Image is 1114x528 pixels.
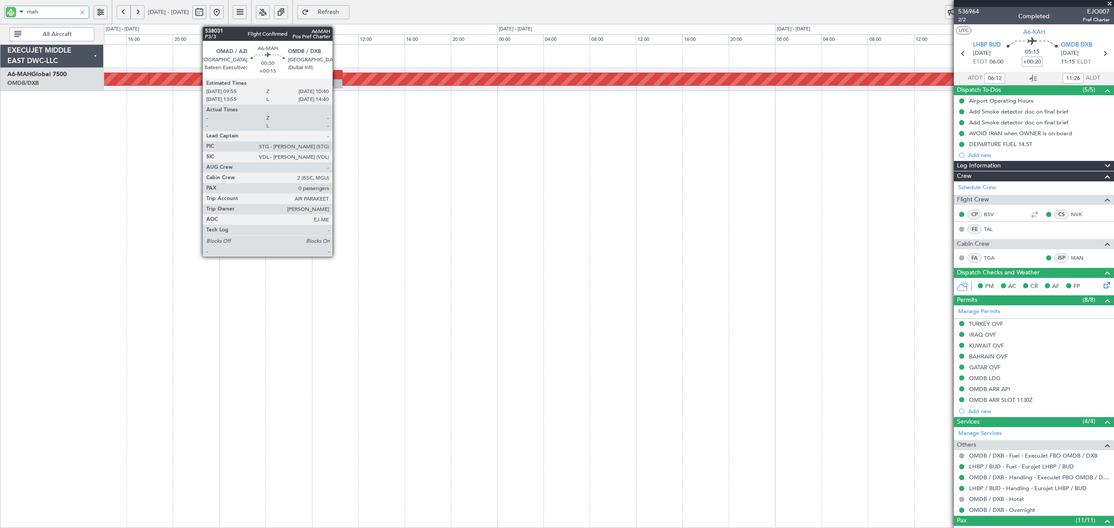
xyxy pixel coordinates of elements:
span: ALDT [1086,74,1100,83]
span: [DATE] [1061,49,1079,58]
span: All Aircraft [23,31,91,37]
div: Airport Operating Hours [969,97,1033,104]
input: --:-- [1063,73,1084,84]
span: OMDB DXB [1061,41,1092,50]
button: All Aircraft [10,27,94,41]
span: 2/2 [958,16,979,23]
div: [DATE] - [DATE] [777,26,810,33]
div: IRAQ OVF [969,331,996,338]
div: KUWAIT OVF [969,342,1004,349]
span: Crew [957,171,972,181]
a: A6-MAHGlobal 7500 [7,71,67,77]
div: 16:00 [682,34,728,45]
span: 11:15 [1061,58,1075,67]
div: 12:00 [636,34,682,45]
div: 16:00 [404,34,450,45]
span: ETOT [973,58,987,67]
span: (8/8) [1083,295,1095,304]
span: Services [957,417,980,427]
div: 20:00 [451,34,497,45]
a: TGA [984,254,1003,262]
span: AC [1008,282,1016,291]
span: Cabin Crew [957,239,990,249]
div: 00:00 [497,34,543,45]
div: OMDB ARR SLOT 1130Z [969,396,1033,404]
a: OMDB / DXB - Handling - ExecuJet FBO OMDB / DXB [969,474,1110,481]
button: UTC [956,27,971,34]
a: LHBP / BUD - Handling - Eurojet LHBP / BUD [969,485,1087,492]
a: Schedule Crew [958,184,996,192]
div: Add new [968,408,1110,415]
span: [DATE] [973,49,991,58]
button: Refresh [297,5,349,19]
div: 12:00 [914,34,960,45]
span: 536964 [958,7,979,16]
div: 08:00 [312,34,358,45]
a: OMDB / DXB - Fuel - ExecuJet FBO OMDB / DXB [969,452,1097,459]
div: Completed [1018,12,1050,21]
span: ATOT [968,74,982,83]
a: LHBP / BUD - Fuel - Eurojet LHBP / BUD [969,463,1074,470]
div: OMDB LDG [969,374,1000,382]
div: [DATE] - [DATE] [499,26,532,33]
div: [DATE] - [DATE] [221,26,254,33]
a: Manage Services [958,429,1002,438]
a: OMDB/DXB [7,79,39,87]
div: [DATE] - [DATE] [106,26,139,33]
div: 00:00 [219,34,265,45]
div: CS [1054,210,1069,219]
span: Flight Crew [957,195,989,205]
div: 12:00 [358,34,404,45]
div: 04:00 [265,34,312,45]
div: 08:00 [590,34,636,45]
span: (4/4) [1083,417,1095,426]
div: 08:00 [868,34,914,45]
div: DEPARTURE FUEL 14.5T [969,140,1032,148]
span: 05:15 [1025,48,1039,57]
div: 20:00 [728,34,775,45]
span: EJO007 [1083,7,1110,16]
span: Dispatch To-Dos [957,85,1001,95]
div: 04:00 [821,34,867,45]
a: MAN [1071,254,1091,262]
a: TAL [984,225,1003,233]
a: NVK [1071,211,1091,218]
span: Pax [957,516,966,526]
div: BAHRAIN OVF [969,353,1007,360]
div: CP [967,210,982,219]
span: LHBP BUD [973,41,1001,50]
span: Permits [957,295,977,305]
div: OMDB ARR API [969,385,1010,393]
span: AF [1052,282,1059,291]
span: Leg Information [957,161,1001,171]
span: Pref Charter [1083,16,1110,23]
div: Add Smoke detector doc on final brief [969,119,1068,126]
span: (5/5) [1083,85,1095,94]
div: Add new [968,151,1110,159]
span: A6-KAH [1023,27,1045,37]
span: (11/11) [1076,516,1095,525]
div: AVOID IRAN when OWNER is on-board [969,130,1072,137]
span: PM [985,282,994,291]
span: 06:00 [990,58,1003,67]
span: ELDT [1077,58,1091,67]
a: Manage Permits [958,307,1000,316]
div: QATAR OVF [969,364,1000,371]
span: Others [957,440,976,450]
input: --:-- [984,73,1005,84]
div: FE [967,224,982,234]
div: 04:00 [543,34,589,45]
a: OMDB / DXB - Hotel [969,495,1023,503]
a: BSV [984,211,1003,218]
div: Add Smoke detector doc on final brief [969,108,1068,115]
div: ISP [1054,253,1069,263]
span: [DATE] - [DATE] [148,8,189,16]
div: FA [967,253,982,263]
a: OMDB / DXB - Overnight [969,506,1035,514]
div: 00:00 [775,34,821,45]
span: Refresh [311,9,346,15]
div: TURKEY OVF [969,320,1003,327]
span: Dispatch Checks and Weather [957,268,1040,278]
span: CR [1030,282,1038,291]
span: FP [1074,282,1080,291]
